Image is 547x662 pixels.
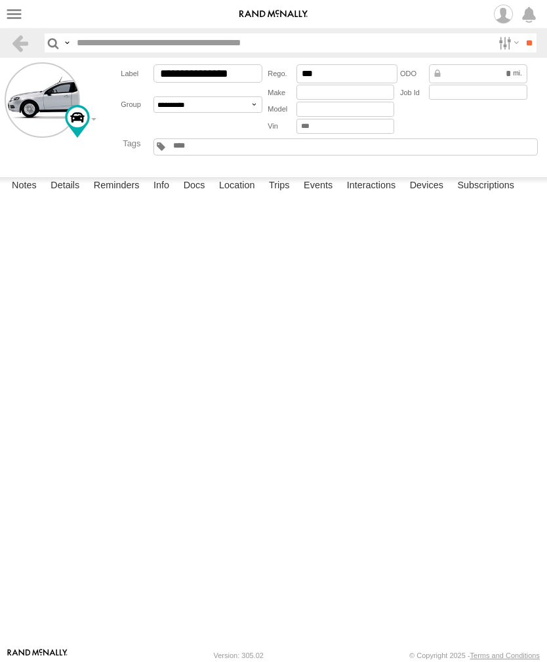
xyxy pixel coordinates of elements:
label: Docs [177,177,212,196]
a: Visit our Website [7,649,68,662]
label: Details [44,177,86,196]
label: Devices [403,177,450,196]
div: © Copyright 2025 - [409,652,540,659]
div: Change Map Icon [65,105,90,138]
label: Notes [5,177,43,196]
div: Data from Vehicle CANbus [429,64,527,83]
label: Subscriptions [451,177,521,196]
a: Back to previous Page [10,33,30,52]
label: Trips [262,177,296,196]
img: rand-logo.svg [239,10,308,19]
label: Reminders [87,177,146,196]
a: Terms and Conditions [470,652,540,659]
label: Interactions [340,177,403,196]
label: Events [297,177,339,196]
label: Info [147,177,176,196]
label: Search Filter Options [493,33,521,52]
label: Search Query [62,33,72,52]
label: Location [213,177,262,196]
div: Version: 305.02 [214,652,264,659]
